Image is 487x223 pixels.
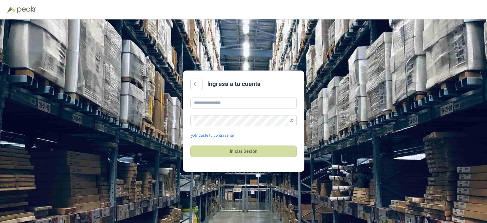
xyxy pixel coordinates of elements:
img: Peakr [17,6,36,13]
h2: Ingresa a tu cuenta [207,79,261,89]
img: Logo [7,7,16,13]
span: eye-invisible [290,119,293,122]
a: ¿Olvidaste tu contraseña? [190,133,234,139]
button: Iniciar Sesión [190,146,297,157]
